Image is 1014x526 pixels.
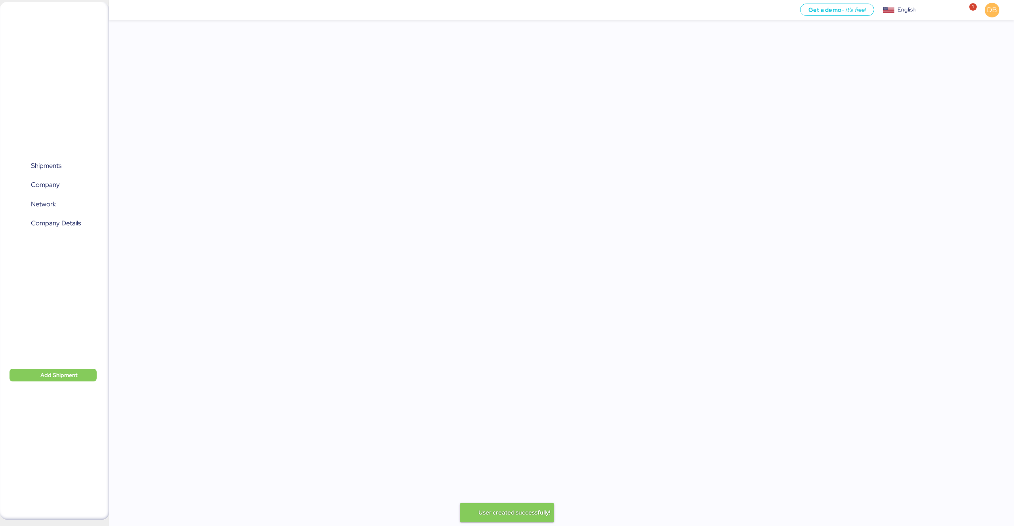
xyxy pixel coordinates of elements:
[478,505,550,520] div: User created successfully!
[114,4,127,17] button: Menu
[31,217,81,229] span: Company Details
[31,198,56,210] span: Network
[5,176,97,194] a: Company
[31,179,60,191] span: Company
[987,5,997,15] span: DB
[40,370,78,380] span: Add Shipment
[31,160,61,172] span: Shipments
[10,369,97,381] button: Add Shipment
[898,6,916,14] div: English
[5,156,97,175] a: Shipments
[5,195,97,213] a: Network
[5,214,97,233] a: Company Details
